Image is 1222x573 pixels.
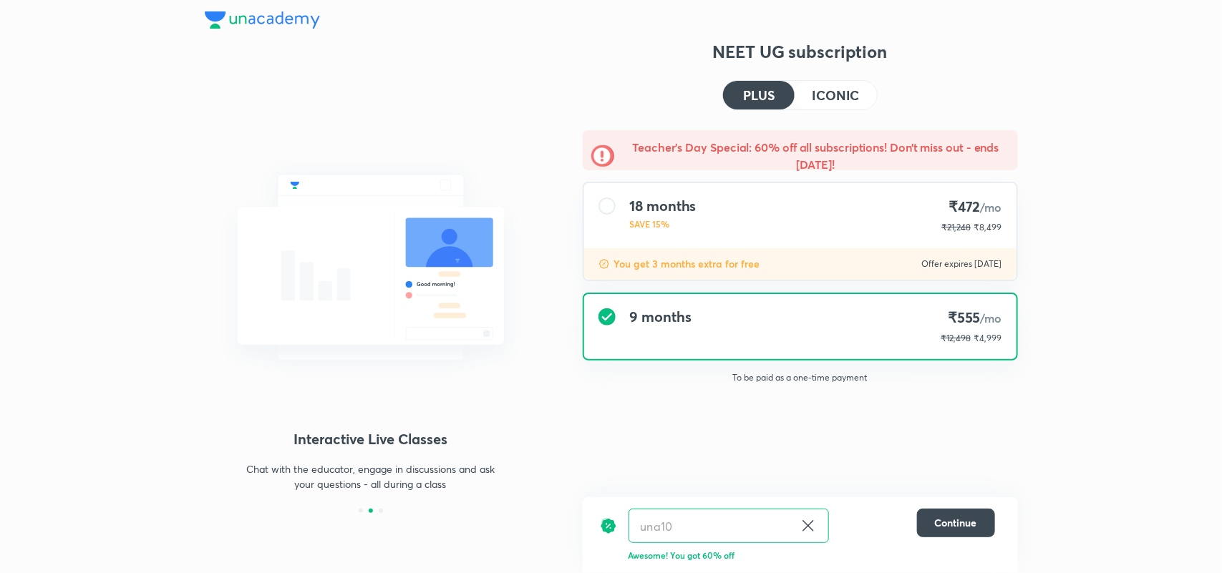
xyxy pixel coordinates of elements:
h4: ₹555 [941,308,1002,328]
img: chat_with_educator_6cb3c64761.svg [205,143,537,392]
p: ₹21,248 [942,221,971,234]
span: ₹8,499 [974,222,1002,232]
h4: PLUS [743,89,775,102]
h4: Interactive Live Classes [205,428,537,450]
span: /mo [981,310,1002,325]
h4: 9 months [630,308,692,325]
h4: 18 months [630,197,697,215]
p: Chat with the educator, engage in discussions and ask your questions - all during a class [246,461,495,491]
h4: ICONIC [812,89,859,102]
img: - [591,145,614,167]
p: SAVE 15% [630,217,697,230]
img: discount [598,258,610,270]
button: PLUS [723,81,795,109]
p: ₹12,498 [941,332,971,345]
h3: NEET UG subscription [583,40,1018,63]
img: Company Logo [205,11,320,29]
h5: Teacher’s Day Special: 60% off all subscriptions! Don’t miss out - ends [DATE]! [623,139,1009,173]
img: discount [600,509,617,543]
button: ICONIC [795,81,876,109]
button: Continue [917,509,995,537]
input: Have a referral code? [629,509,794,543]
h4: ₹472 [942,197,1002,217]
span: /mo [981,200,1002,215]
p: Awesome! You got 60% off [629,549,995,562]
p: Offer expires [DATE] [922,258,1002,270]
p: You get 3 months extra for free [614,257,760,271]
span: Continue [935,516,977,530]
p: To be paid as a one-time payment [571,372,1029,383]
span: ₹4,999 [974,333,1002,343]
